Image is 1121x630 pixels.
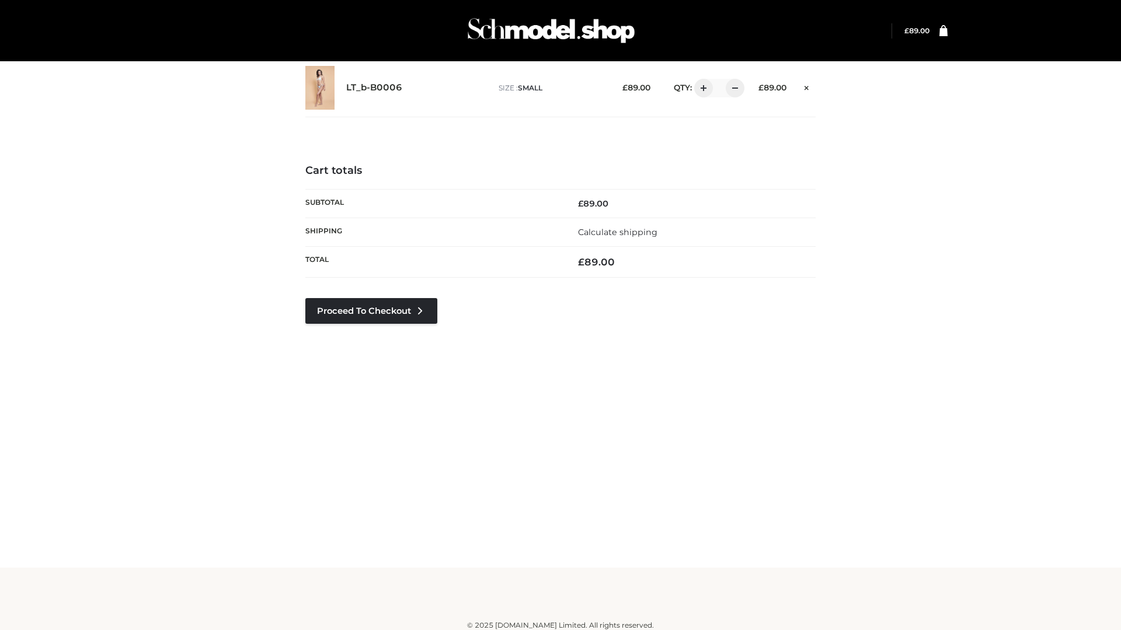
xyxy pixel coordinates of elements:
a: Proceed to Checkout [305,298,437,324]
img: Schmodel Admin 964 [464,8,639,54]
p: size : [499,83,604,93]
bdi: 89.00 [578,198,608,209]
span: £ [578,256,584,268]
a: Remove this item [798,79,816,94]
span: £ [758,83,764,92]
img: LT_b-B0006 - SMALL [305,66,335,110]
span: £ [904,26,909,35]
h4: Cart totals [305,164,816,177]
bdi: 89.00 [578,256,615,268]
bdi: 89.00 [622,83,650,92]
th: Total [305,247,560,278]
bdi: 89.00 [758,83,786,92]
th: Shipping [305,218,560,246]
bdi: 89.00 [904,26,929,35]
th: Subtotal [305,189,560,218]
span: £ [622,83,628,92]
a: £89.00 [904,26,929,35]
span: £ [578,198,583,209]
a: LT_b-B0006 [346,82,402,93]
span: SMALL [518,83,542,92]
div: QTY: [662,79,740,97]
a: Calculate shipping [578,227,657,237]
